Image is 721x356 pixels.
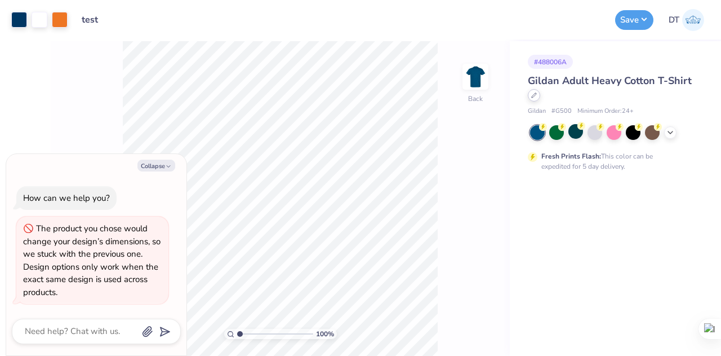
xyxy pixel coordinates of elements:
button: Collapse [137,160,175,172]
div: # 488006A [528,55,573,69]
span: Gildan [528,107,546,116]
button: Save [615,10,653,30]
img: Divya Test [682,9,704,31]
span: DT [669,14,679,27]
span: 100 % [316,329,334,339]
input: Untitled Design [73,8,128,31]
strong: Fresh Prints Flash: [541,152,601,161]
div: How can we help you? [23,192,110,204]
div: Back [468,94,483,104]
span: # G500 [551,107,572,116]
span: Minimum Order: 24 + [577,107,634,116]
div: This color can be expedited for 5 day delivery. [541,151,680,172]
div: The product you chose would change your design’s dimensions, so we stuck with the previous one. D... [23,222,162,298]
a: DT [669,9,704,31]
span: Gildan Adult Heavy Cotton T-Shirt [528,74,692,87]
img: Back [464,65,487,88]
